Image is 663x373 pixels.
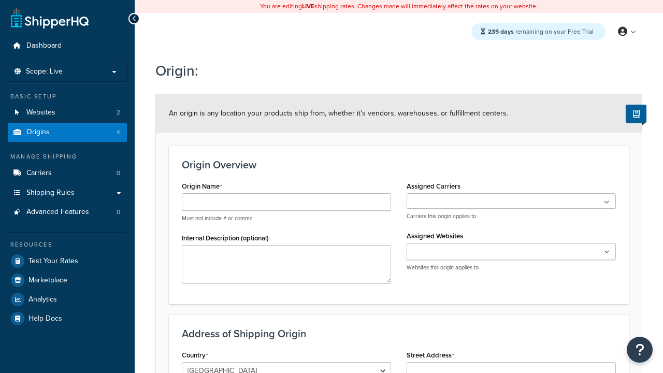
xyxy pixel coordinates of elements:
[182,328,616,339] h3: Address of Shipping Origin
[117,208,120,217] span: 0
[26,208,89,217] span: Advanced Features
[8,36,127,55] a: Dashboard
[26,128,50,137] span: Origins
[182,182,222,191] label: Origin Name
[155,61,629,81] h1: Origin:
[117,128,120,137] span: 4
[8,123,127,142] li: Origins
[8,103,127,122] a: Websites2
[117,169,120,178] span: 0
[26,41,62,50] span: Dashboard
[8,271,127,290] a: Marketplace
[8,183,127,203] a: Shipping Rules
[8,164,127,183] li: Carriers
[8,290,127,309] a: Analytics
[302,2,314,11] b: LIVE
[8,123,127,142] a: Origins4
[26,67,63,76] span: Scope: Live
[28,295,57,304] span: Analytics
[407,212,616,220] p: Carriers this origin applies to
[182,159,616,170] h3: Origin Overview
[407,351,454,360] label: Street Address
[182,234,269,242] label: Internal Description (optional)
[26,189,75,197] span: Shipping Rules
[8,309,127,328] a: Help Docs
[8,240,127,249] div: Resources
[627,337,653,363] button: Open Resource Center
[407,182,460,190] label: Assigned Carriers
[182,214,391,222] p: Must not include # or comma
[8,203,127,222] li: Advanced Features
[28,257,78,266] span: Test Your Rates
[488,27,594,36] span: remaining on your Free Trial
[8,103,127,122] li: Websites
[8,164,127,183] a: Carriers0
[407,232,463,240] label: Assigned Websites
[169,108,508,119] span: An origin is any location your products ship from, whether it’s vendors, warehouses, or fulfillme...
[117,108,120,117] span: 2
[182,351,208,360] label: Country
[626,105,646,123] button: Show Help Docs
[8,252,127,270] a: Test Your Rates
[8,92,127,101] div: Basic Setup
[28,276,67,285] span: Marketplace
[26,108,55,117] span: Websites
[8,152,127,161] div: Manage Shipping
[28,314,62,323] span: Help Docs
[26,169,52,178] span: Carriers
[407,264,616,271] p: Websites this origin applies to
[488,27,514,36] strong: 235 days
[8,203,127,222] a: Advanced Features0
